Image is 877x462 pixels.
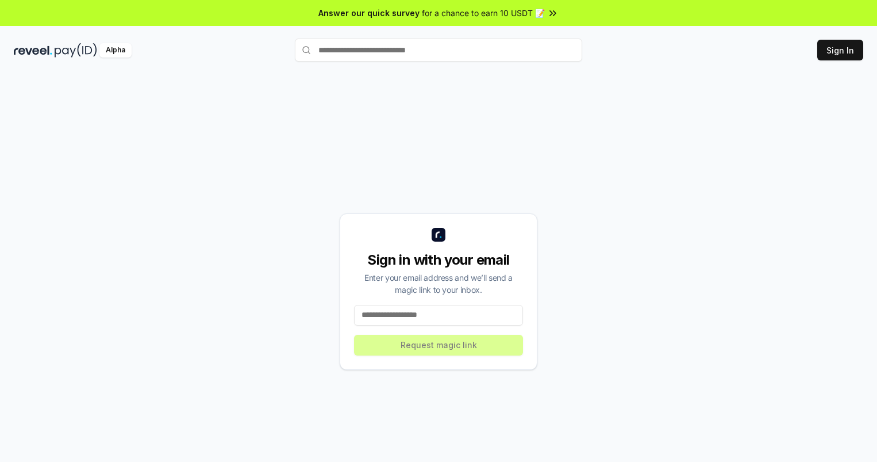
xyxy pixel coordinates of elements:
button: Sign In [817,40,863,60]
img: pay_id [55,43,97,58]
img: logo_small [432,228,445,242]
span: for a chance to earn 10 USDT 📝 [422,7,545,19]
div: Enter your email address and we’ll send a magic link to your inbox. [354,272,523,296]
div: Alpha [99,43,132,58]
span: Answer our quick survey [318,7,420,19]
div: Sign in with your email [354,251,523,269]
img: reveel_dark [14,43,52,58]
